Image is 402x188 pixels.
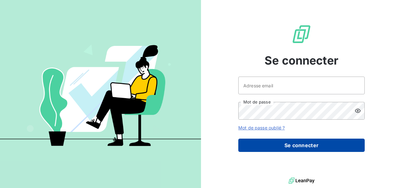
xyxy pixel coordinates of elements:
a: Mot de passe oublié ? [238,125,285,130]
input: placeholder [238,77,365,94]
img: logo [289,176,314,185]
button: Se connecter [238,139,365,152]
span: Se connecter [265,52,338,69]
img: Logo LeanPay [291,24,312,44]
